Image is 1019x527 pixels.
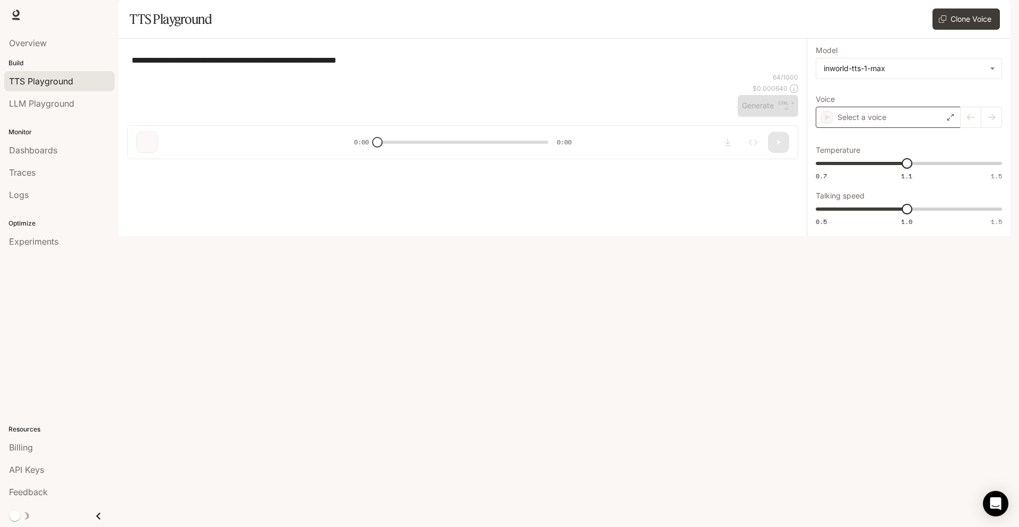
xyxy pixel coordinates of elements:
span: 0.7 [816,171,827,180]
p: 64 / 1000 [773,73,798,82]
p: Talking speed [816,192,865,200]
p: Select a voice [837,112,886,123]
h1: TTS Playground [129,8,212,30]
p: Model [816,47,837,54]
span: 1.1 [901,171,912,180]
div: Open Intercom Messenger [983,491,1008,516]
span: 0.5 [816,217,827,226]
span: 1.5 [991,171,1002,180]
p: $ 0.000640 [753,84,788,93]
p: Voice [816,96,835,103]
span: 1.0 [901,217,912,226]
button: Clone Voice [932,8,1000,30]
div: inworld-tts-1-max [816,58,1001,79]
span: 1.5 [991,217,1002,226]
div: inworld-tts-1-max [824,63,985,74]
p: Temperature [816,146,860,154]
